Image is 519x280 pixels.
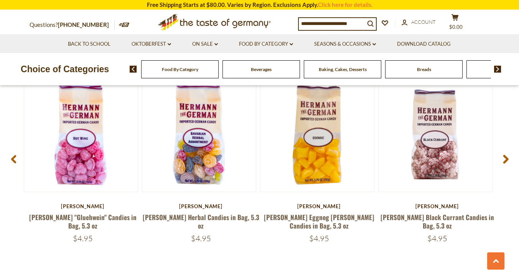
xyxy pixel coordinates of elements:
img: next arrow [494,66,501,73]
div: [PERSON_NAME] [260,203,378,209]
div: [PERSON_NAME] [24,203,142,209]
a: Account [402,18,436,27]
button: $0.00 [444,14,467,33]
a: Food By Category [239,40,293,48]
span: Account [411,19,436,25]
span: $4.95 [427,234,447,243]
a: Back to School [68,40,110,48]
img: previous arrow [130,66,137,73]
span: $4.95 [191,234,211,243]
a: Click here for details. [318,1,372,8]
img: Hermann Gluehwein Candy [24,78,138,192]
a: Food By Category [162,66,198,72]
a: [PERSON_NAME] Herbal Candies in Bag, 5.3 oz [143,212,259,230]
p: Questions? [30,20,115,30]
a: [PERSON_NAME] Eggnog [PERSON_NAME] Candies in Bag, 5.3 oz [264,212,374,230]
span: $4.95 [73,234,93,243]
img: Hermann Herbal Candy Assortment [142,78,256,192]
a: [PERSON_NAME] Black Currant Candies in Bag, 5.3 oz [381,212,494,230]
span: $4.95 [309,234,329,243]
a: [PHONE_NUMBER] [58,21,109,28]
a: [PERSON_NAME] "Gluehwein" Candies in Bag, 5.3 oz [29,212,137,230]
img: Hermann Bavarian Black Currant Candies in Bag, 5.3 oz [379,78,492,192]
a: Baking, Cakes, Desserts [319,66,367,72]
div: [PERSON_NAME] [378,203,496,209]
a: Oktoberfest [132,40,171,48]
a: Breads [417,66,431,72]
div: [PERSON_NAME] [142,203,260,209]
a: Download Catalog [397,40,451,48]
a: On Sale [192,40,218,48]
img: Hermann Egnogg Candy [260,78,374,192]
span: $0.00 [449,24,463,30]
a: Seasons & Occasions [314,40,376,48]
a: Beverages [251,66,272,72]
